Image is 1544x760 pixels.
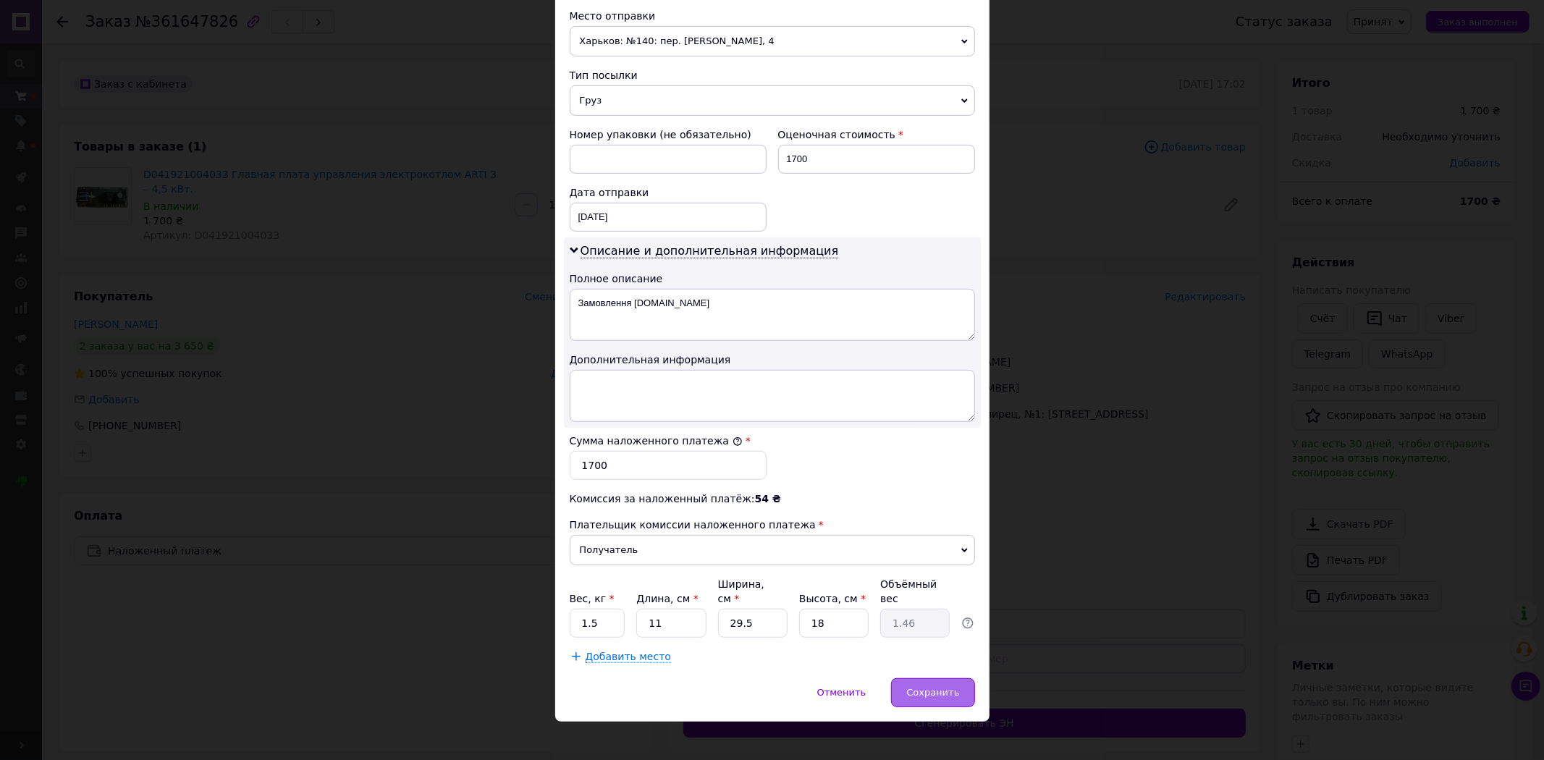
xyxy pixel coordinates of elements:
[570,352,975,367] div: Дополнительная информация
[570,535,975,565] span: Получатель
[570,435,743,447] label: Сумма наложенного платежа
[817,687,866,698] span: Отменить
[570,185,767,200] div: Дата отправки
[586,651,672,663] span: Добавить место
[570,491,975,506] div: Комиссия за наложенный платёж:
[778,127,975,142] div: Оценочная стоимость
[570,127,767,142] div: Номер упаковки (не обязательно)
[570,26,975,56] span: Харьков: №140: пер. [PERSON_NAME], 4
[570,289,975,341] textarea: Замовлення [DOMAIN_NAME]
[906,687,959,698] span: Сохранить
[755,493,781,504] span: 54 ₴
[570,85,975,116] span: Груз
[581,244,839,258] span: Описание и дополнительная информация
[570,271,975,286] div: Полное описание
[570,10,656,22] span: Место отправки
[570,69,638,81] span: Тип посылки
[799,593,866,604] label: Высота, см
[570,519,816,531] span: Плательщик комиссии наложенного платежа
[718,578,764,604] label: Ширина, см
[570,593,615,604] label: Вес, кг
[636,593,698,604] label: Длина, см
[880,577,950,606] div: Объёмный вес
